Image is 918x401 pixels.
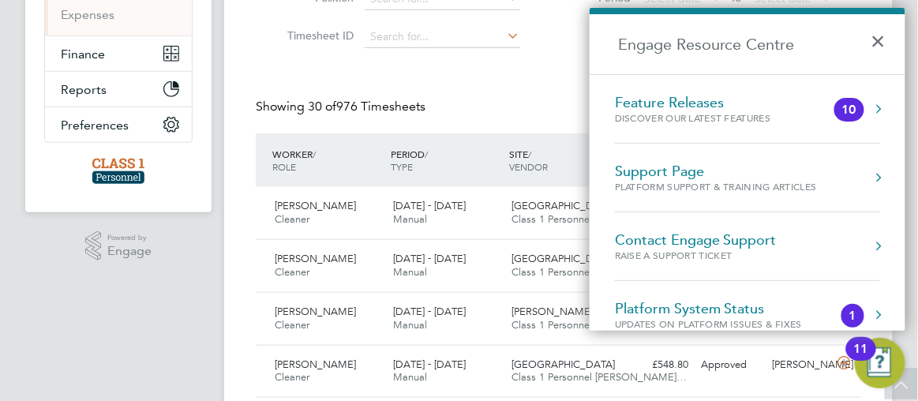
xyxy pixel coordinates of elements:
[615,249,777,262] div: Raise a Support Ticket
[387,140,505,181] div: PERIOD
[528,148,531,160] span: /
[511,199,615,212] span: [GEOGRAPHIC_DATA]
[615,180,817,193] div: Platform Support & Training Articles
[256,99,429,115] div: Showing
[615,111,802,125] div: Discover our latest features
[45,72,192,107] button: Reports
[590,8,905,331] div: Engage Resource Centre
[61,118,129,133] span: Preferences
[871,19,894,54] button: Close
[393,199,466,212] span: [DATE] - [DATE]
[313,148,316,160] span: /
[511,212,687,226] span: Class 1 Personnel [PERSON_NAME]…
[511,305,635,318] span: [PERSON_NAME] Schoo…
[268,140,387,181] div: WORKER
[308,99,425,114] span: 976 Timesheets
[766,352,837,378] div: [PERSON_NAME]
[275,305,356,318] span: [PERSON_NAME]
[365,26,520,48] input: Search for...
[275,199,356,212] span: [PERSON_NAME]
[45,36,192,71] button: Finance
[393,305,466,318] span: [DATE] - [DATE]
[695,352,766,378] div: Approved
[308,99,336,114] span: 30 of
[425,148,428,160] span: /
[275,265,309,279] span: Cleaner
[107,245,152,258] span: Engage
[615,300,834,317] div: Platform System Status
[511,318,687,332] span: Class 1 Personnel [PERSON_NAME]…
[590,14,905,74] h2: Engage Resource Centre
[85,231,152,261] a: Powered byEngage
[275,370,309,384] span: Cleaner
[511,358,615,371] span: [GEOGRAPHIC_DATA]
[45,107,192,142] button: Preferences
[393,358,466,371] span: [DATE] - [DATE]
[393,212,427,226] span: Manual
[855,338,905,388] button: Open Resource Center, 11 new notifications
[511,370,687,384] span: Class 1 Personnel [PERSON_NAME]…
[61,47,105,62] span: Finance
[393,318,427,332] span: Manual
[275,358,356,371] span: [PERSON_NAME]
[44,159,193,184] a: Go to home page
[624,352,695,378] div: £548.80
[511,265,687,279] span: Class 1 Personnel [PERSON_NAME]…
[615,163,817,180] div: Support Page
[275,212,309,226] span: Cleaner
[275,318,309,332] span: Cleaner
[509,160,548,173] span: VENDOR
[393,265,427,279] span: Manual
[61,7,114,22] a: Expenses
[393,252,466,265] span: [DATE] - [DATE]
[511,252,615,265] span: [GEOGRAPHIC_DATA]
[272,160,296,173] span: ROLE
[275,252,356,265] span: [PERSON_NAME]
[615,231,777,249] div: Contact Engage Support
[505,140,624,181] div: SITE
[92,159,145,184] img: class1personnel-logo-retina.png
[615,94,802,111] div: Feature Releases
[61,82,107,97] span: Reports
[107,231,152,245] span: Powered by
[393,370,427,384] span: Manual
[854,349,868,369] div: 11
[391,160,413,173] span: TYPE
[615,317,834,331] div: Updates on Platform Issues & Fixes
[283,28,354,43] label: Timesheet ID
